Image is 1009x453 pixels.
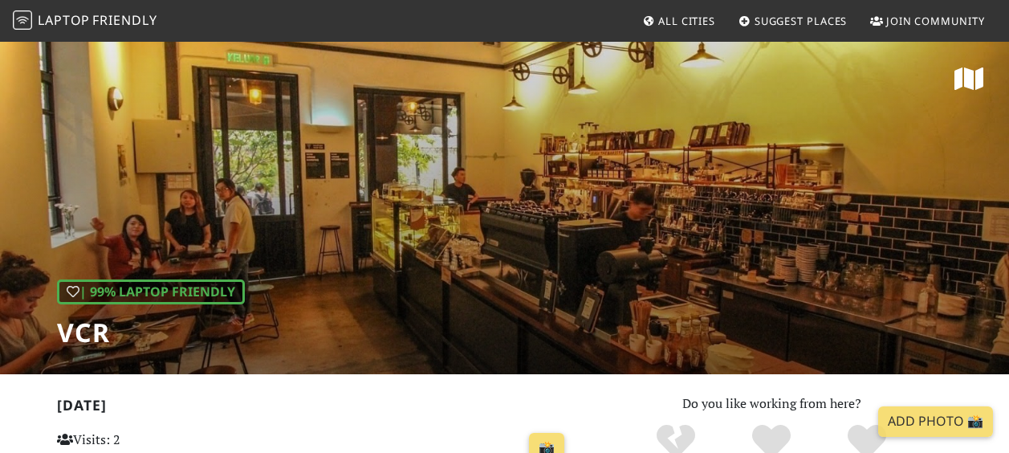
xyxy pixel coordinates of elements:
[658,14,715,28] span: All Cities
[755,14,848,28] span: Suggest Places
[13,7,157,35] a: LaptopFriendly LaptopFriendly
[886,14,985,28] span: Join Community
[864,6,991,35] a: Join Community
[732,6,854,35] a: Suggest Places
[57,280,245,305] div: | 99% Laptop Friendly
[636,6,722,35] a: All Cities
[13,10,32,30] img: LaptopFriendly
[878,406,993,437] a: Add Photo 📸
[591,394,953,414] p: Do you like working from here?
[92,11,157,29] span: Friendly
[57,397,572,420] h2: [DATE]
[57,317,245,348] h1: VCR
[38,11,90,29] span: Laptop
